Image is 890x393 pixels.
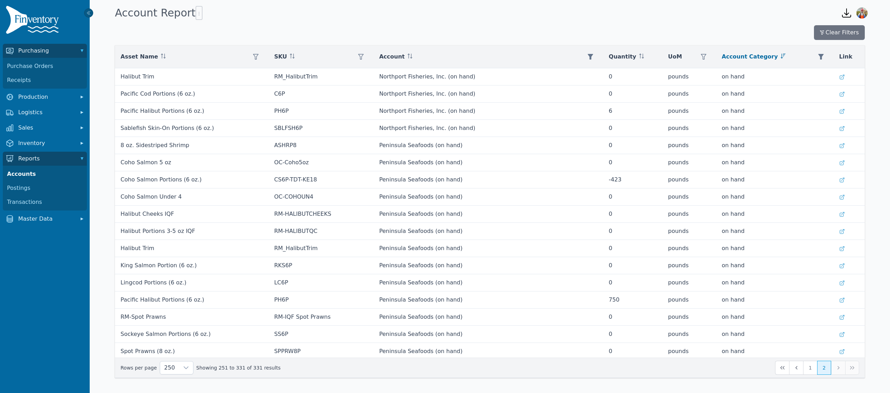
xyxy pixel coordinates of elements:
[663,120,716,137] td: pounds
[3,136,87,150] button: Inventory
[268,309,374,326] td: RM-IQF Spot Prawns
[115,171,268,188] td: Coho Salmon Portions (6 oz.)
[716,137,834,154] td: on hand
[268,171,374,188] td: CS6P-TDT-KE18
[663,343,716,360] td: pounds
[663,206,716,223] td: pounds
[716,206,834,223] td: on hand
[374,85,603,103] td: Northport Fisheries, Inc. (on hand)
[115,154,268,171] td: Coho Salmon 5 oz
[115,343,268,360] td: Spot Prawns (8 oz.)
[603,326,662,343] td: 0
[6,6,62,37] img: Finventory
[839,53,853,61] span: Link
[716,223,834,240] td: on hand
[663,68,716,85] td: pounds
[603,68,662,85] td: 0
[274,53,287,61] span: SKU
[603,223,662,240] td: 0
[663,188,716,206] td: pounds
[374,240,603,257] td: Peninsula Seafoods (on hand)
[716,85,834,103] td: on hand
[716,326,834,343] td: on hand
[374,188,603,206] td: Peninsula Seafoods (on hand)
[3,121,87,135] button: Sales
[3,105,87,119] button: Logistics
[716,120,834,137] td: on hand
[115,291,268,309] td: Pacific Halibut Portions (6 oz.)
[18,139,74,147] span: Inventory
[374,171,603,188] td: Peninsula Seafoods (on hand)
[18,124,74,132] span: Sales
[3,152,87,166] button: Reports
[115,257,268,274] td: King Salmon Portion (6 oz.)
[268,154,374,171] td: OC-Coho5oz
[716,171,834,188] td: on hand
[115,274,268,291] td: Lingcod Portions (6 oz.)
[663,154,716,171] td: pounds
[4,167,85,181] a: Accounts
[268,85,374,103] td: C6P
[3,44,87,58] button: Purchasing
[268,188,374,206] td: OC-COHOUN4
[663,103,716,120] td: pounds
[716,103,834,120] td: on hand
[603,188,662,206] td: 0
[115,68,268,85] td: Halibut Trim
[268,326,374,343] td: SS6P
[268,291,374,309] td: PH6P
[268,257,374,274] td: RKS6P
[856,7,868,19] img: Sera Wheeler
[374,257,603,274] td: Peninsula Seafoods (on hand)
[374,326,603,343] td: Peninsula Seafoods (on hand)
[603,240,662,257] td: 0
[3,212,87,226] button: Master Data
[160,361,179,374] span: Rows per page
[18,93,74,101] span: Production
[716,274,834,291] td: on hand
[3,90,87,104] button: Production
[374,154,603,171] td: Peninsula Seafoods (on hand)
[268,343,374,360] td: SPPRW8P
[115,240,268,257] td: Halibut Trim
[775,361,789,375] button: First Page
[374,68,603,85] td: Northport Fisheries, Inc. (on hand)
[268,120,374,137] td: SBLFSH6P
[379,53,405,61] span: Account
[603,103,662,120] td: 6
[115,85,268,103] td: Pacific Cod Portions (6 oz.)
[115,206,268,223] td: Halibut Cheeks IQF
[374,291,603,309] td: Peninsula Seafoods (on hand)
[716,188,834,206] td: on hand
[115,137,268,154] td: 8 oz. Sidestriped Shrimp
[603,85,662,103] td: 0
[121,53,158,61] span: Asset Name
[609,53,636,61] span: Quantity
[18,108,74,117] span: Logistics
[663,326,716,343] td: pounds
[374,120,603,137] td: Northport Fisheries, Inc. (on hand)
[115,103,268,120] td: Pacific Halibut Portions (6 oz.)
[115,120,268,137] td: Sablefish Skin-On Portions (6 oz.)
[4,181,85,195] a: Postings
[603,120,662,137] td: 0
[115,309,268,326] td: RM-Spot Prawns
[803,361,817,375] button: Page 1
[115,223,268,240] td: Halibut Portions 3-5 oz IQF
[789,361,803,375] button: Previous Page
[603,343,662,360] td: 0
[268,206,374,223] td: RM-HALIBUTCHEEKS
[663,137,716,154] td: pounds
[716,240,834,257] td: on hand
[374,103,603,120] td: Northport Fisheries, Inc. (on hand)
[4,59,85,73] a: Purchase Orders
[268,103,374,120] td: PH6P
[663,257,716,274] td: pounds
[374,274,603,291] td: Peninsula Seafoods (on hand)
[603,257,662,274] td: 0
[268,137,374,154] td: ASHRP8
[716,68,834,85] td: on hand
[115,188,268,206] td: Coho Salmon Under 4
[18,154,74,163] span: Reports
[268,240,374,257] td: RM_HalibutTrim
